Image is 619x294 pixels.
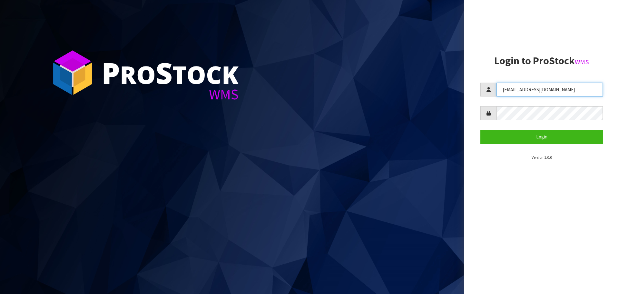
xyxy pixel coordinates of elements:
img: ProStock Cube [48,48,97,97]
input: Username [496,83,603,96]
span: P [102,53,120,92]
button: Login [480,130,603,144]
div: ro tock [102,58,239,87]
small: WMS [575,58,589,66]
small: Version 1.0.0 [532,155,552,160]
span: S [156,53,172,92]
div: WMS [102,87,239,102]
h2: Login to ProStock [480,55,603,66]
